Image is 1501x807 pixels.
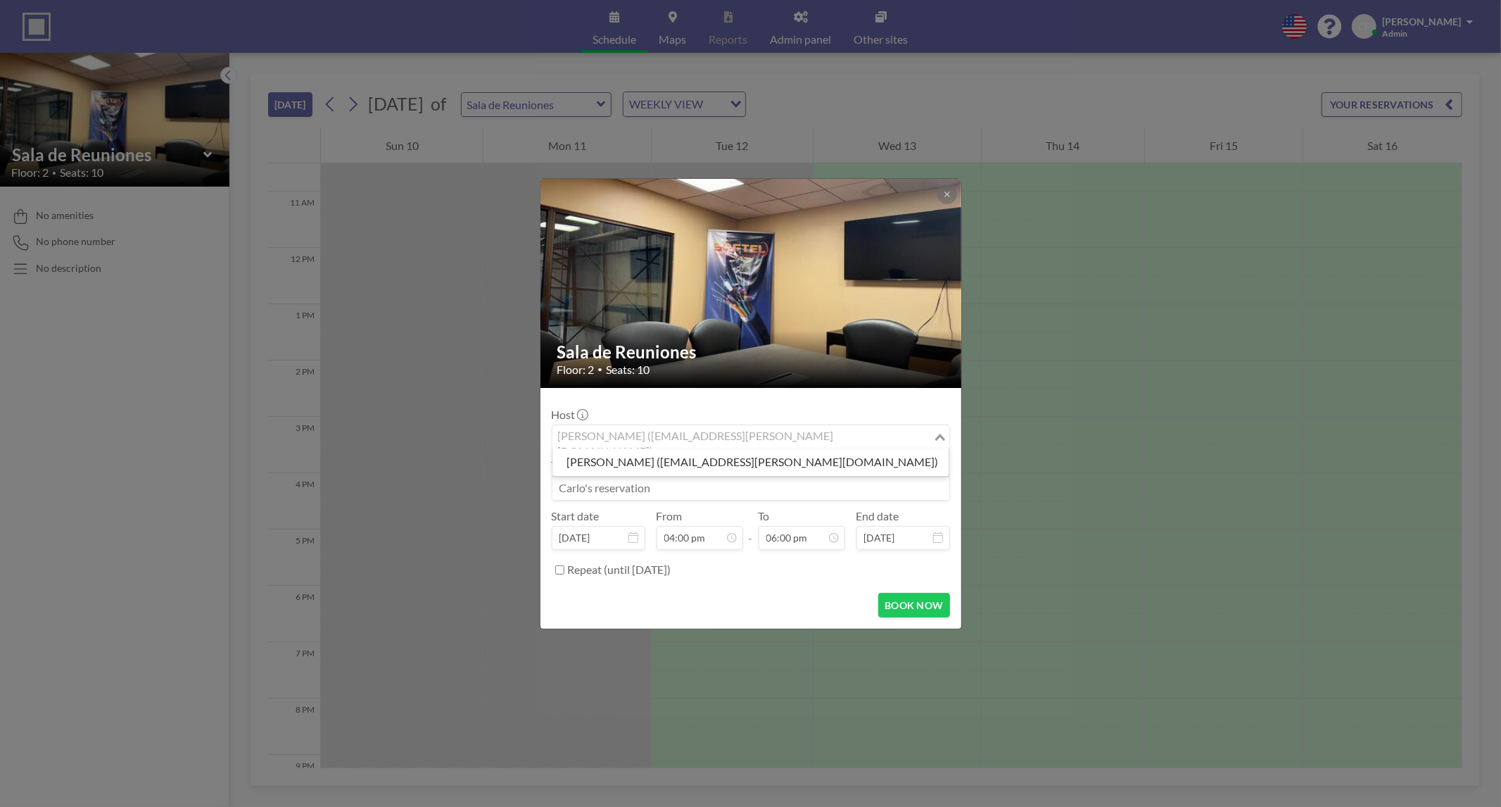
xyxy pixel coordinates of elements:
[759,509,770,523] label: To
[657,509,683,523] label: From
[552,425,949,449] div: Search for option
[856,509,899,523] label: End date
[552,476,949,500] input: Carlo's reservation
[540,125,963,442] img: 537.jpeg
[557,363,595,377] span: Floor: 2
[607,363,650,377] span: Seats: 10
[552,509,600,523] label: Start date
[598,364,603,375] span: •
[557,342,946,363] h2: Sala de Reuniones
[552,458,585,473] label: Title
[568,563,671,577] label: Repeat (until [DATE])
[749,514,753,545] span: -
[878,593,949,618] button: BOOK NOW
[554,428,932,446] input: Search for option
[552,408,587,422] label: Host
